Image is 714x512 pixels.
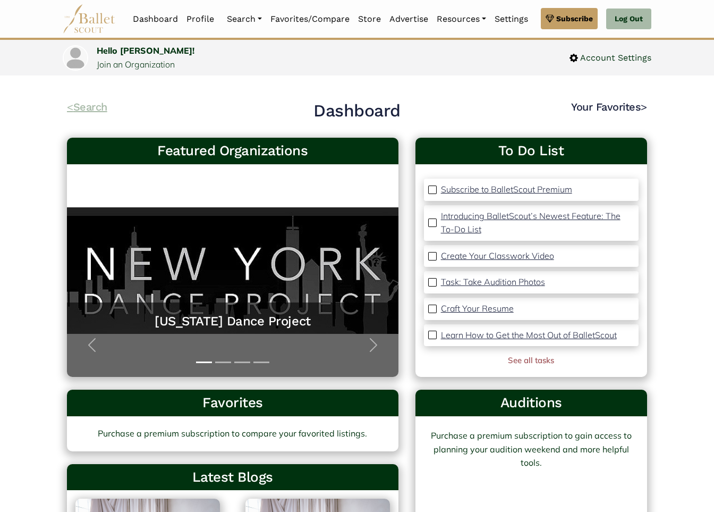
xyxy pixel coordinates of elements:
p: Create Your Classwork Video [441,250,554,261]
a: Account Settings [569,51,651,65]
a: Log Out [606,9,651,30]
button: Slide 2 [215,356,231,368]
img: profile picture [64,46,87,70]
h3: Latest Blogs [75,468,390,486]
a: [US_STATE] Dance Project [78,313,388,330]
a: Purchase a premium subscription to compare your favorited listings. [67,416,398,451]
a: Join an Organization [97,59,175,70]
a: Store [354,8,385,30]
img: gem.svg [546,13,554,24]
a: Craft Your Resume [441,302,514,316]
p: Learn How to Get the Most Out of BalletScout [441,330,617,340]
button: Slide 4 [253,356,269,368]
a: Advertise [385,8,432,30]
a: Resources [432,8,490,30]
a: Subscribe [541,8,598,29]
p: Subscribe to BalletScout Premium [441,184,572,195]
button: Slide 3 [234,356,250,368]
a: Learn How to Get the Most Out of BalletScout [441,329,617,342]
a: Purchase a premium subscription to gain access to planning your audition weekend and more helpful... [431,430,632,468]
a: Hello [PERSON_NAME]! [97,45,194,56]
h3: Featured Organizations [75,142,390,160]
a: Subscribe to BalletScout Premium [441,183,572,197]
a: Profile [182,8,218,30]
h3: Auditions [424,394,639,412]
a: Introducing BalletScout’s Newest Feature: The To-Do List [441,209,634,237]
a: To Do List [424,142,639,160]
a: <Search [67,100,107,113]
a: Task: Take Audition Photos [441,275,545,289]
code: > [641,100,647,113]
h2: Dashboard [313,100,401,122]
span: Subscribe [556,13,593,24]
p: Introducing BalletScout’s Newest Feature: The To-Do List [441,211,620,235]
button: Slide 1 [196,356,212,368]
a: See all tasks [508,355,554,365]
a: Search [223,8,266,30]
p: Task: Take Audition Photos [441,276,545,287]
h3: Favorites [75,394,390,412]
a: Create Your Classwork Video [441,249,554,263]
span: Account Settings [578,51,651,65]
a: Favorites/Compare [266,8,354,30]
p: Craft Your Resume [441,303,514,314]
a: Dashboard [129,8,182,30]
a: Settings [490,8,532,30]
code: < [67,100,73,113]
a: Your Favorites [571,100,647,113]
